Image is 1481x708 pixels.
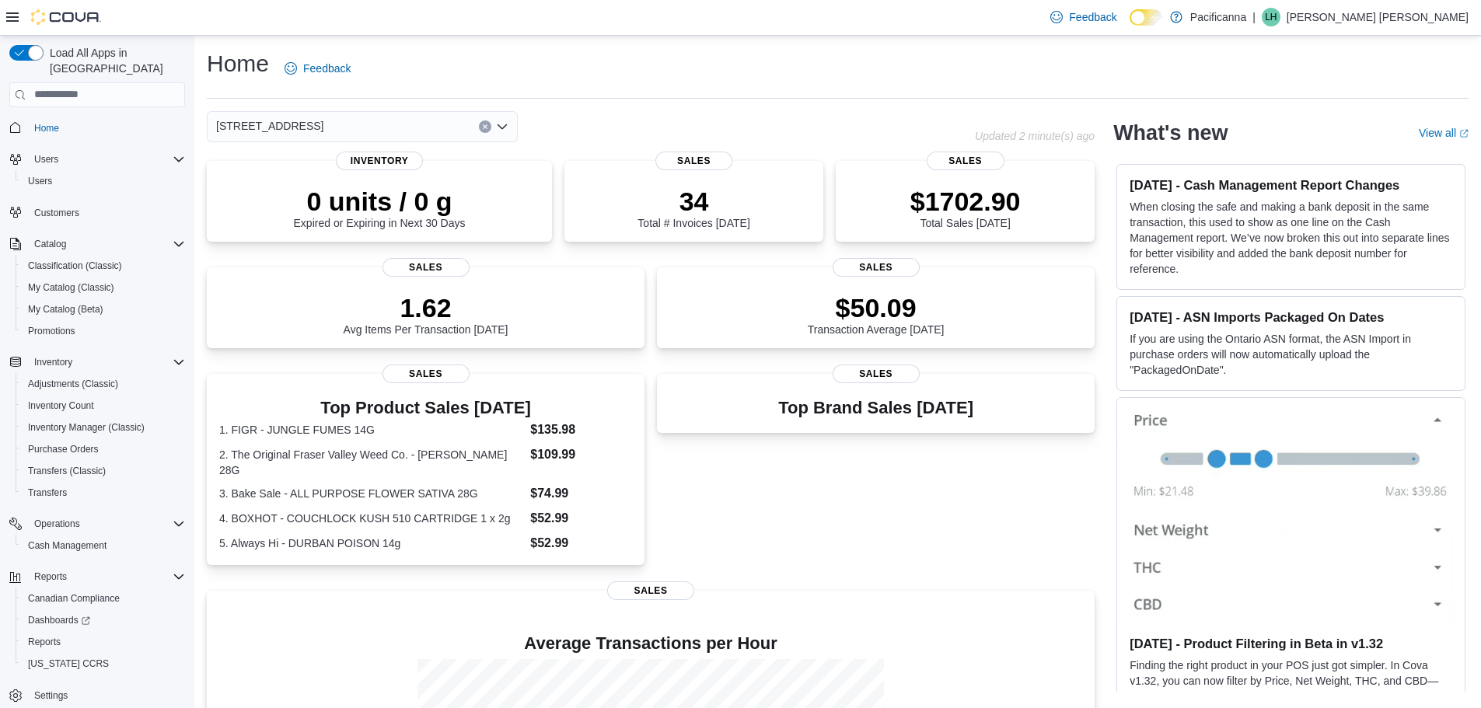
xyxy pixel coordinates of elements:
span: Operations [28,514,185,533]
span: Transfers [28,487,67,499]
a: Users [22,172,58,190]
span: Reports [34,570,67,583]
span: Settings [34,689,68,702]
p: Updated 2 minute(s) ago [975,130,1095,142]
a: View allExternal link [1419,127,1469,139]
dt: 2. The Original Fraser Valley Weed Co. - [PERSON_NAME] 28G [219,447,524,478]
span: Dashboards [22,611,185,630]
p: $1702.90 [910,186,1021,217]
a: Dashboards [16,609,191,631]
img: Cova [31,9,101,25]
dt: 4. BOXHOT - COUCHLOCK KUSH 510 CARTRIDGE 1 x 2g [219,511,524,526]
a: Inventory Manager (Classic) [22,418,151,437]
a: Feedback [278,53,357,84]
dd: $52.99 [530,509,632,528]
h3: [DATE] - Cash Management Report Changes [1130,177,1452,193]
a: Purchase Orders [22,440,105,459]
span: Customers [34,207,79,219]
span: Reports [28,636,61,648]
button: Users [3,148,191,170]
a: Adjustments (Classic) [22,375,124,393]
span: Inventory Manager (Classic) [28,421,145,434]
button: My Catalog (Beta) [16,298,191,320]
span: Operations [34,518,80,530]
button: Inventory [28,353,79,371]
button: Users [16,170,191,192]
a: [US_STATE] CCRS [22,654,115,673]
span: Washington CCRS [22,654,185,673]
span: [US_STATE] CCRS [28,657,109,670]
span: Settings [28,685,185,705]
button: Inventory [3,351,191,373]
p: [PERSON_NAME] [PERSON_NAME] [1287,8,1469,26]
a: Home [28,119,65,138]
div: Expired or Expiring in Next 30 Days [294,186,466,229]
span: Sales [833,258,920,277]
span: Adjustments (Classic) [28,378,118,390]
span: Catalog [34,238,66,250]
a: Settings [28,686,74,705]
dd: $135.98 [530,420,632,439]
button: Promotions [16,320,191,342]
span: Home [28,118,185,138]
p: 34 [637,186,749,217]
span: Sales [382,258,470,277]
span: Inventory [28,353,185,371]
h4: Average Transactions per Hour [219,634,1082,653]
span: My Catalog (Classic) [22,278,185,297]
h2: What's new [1113,120,1228,145]
span: Sales [382,364,470,383]
a: Feedback [1044,2,1123,33]
span: Feedback [1069,9,1116,25]
h3: [DATE] - ASN Imports Packaged On Dates [1130,309,1452,325]
span: Users [22,172,185,190]
span: Transfers [22,483,185,502]
span: Inventory Count [22,396,185,415]
dt: 3. Bake Sale - ALL PURPOSE FLOWER SATIVA 28G [219,486,524,501]
dt: 5. Always Hi - DURBAN POISON 14g [219,535,524,551]
button: Settings [3,684,191,706]
a: Inventory Count [22,396,100,415]
span: Inventory [336,152,423,170]
span: Purchase Orders [28,443,99,455]
button: Canadian Compliance [16,588,191,609]
span: Adjustments (Classic) [22,375,185,393]
button: Classification (Classic) [16,255,191,277]
h1: Home [207,48,269,79]
dd: $109.99 [530,445,632,464]
span: LH [1265,8,1277,26]
p: | [1252,8,1256,26]
p: 0 units / 0 g [294,186,466,217]
button: [US_STATE] CCRS [16,653,191,675]
div: Total # Invoices [DATE] [637,186,749,229]
span: Users [34,153,58,166]
button: Adjustments (Classic) [16,373,191,395]
a: Promotions [22,322,82,340]
a: Transfers (Classic) [22,462,112,480]
span: Sales [833,364,920,383]
button: Reports [3,566,191,588]
button: Operations [28,514,86,533]
span: Classification (Classic) [28,260,122,272]
span: Feedback [303,61,351,76]
button: Reports [16,631,191,653]
span: Inventory Manager (Classic) [22,418,185,437]
span: Load All Apps in [GEOGRAPHIC_DATA] [44,45,185,76]
button: Home [3,117,191,139]
input: Dark Mode [1130,9,1162,26]
span: Users [28,175,52,187]
h3: Top Brand Sales [DATE] [778,399,973,417]
a: Transfers [22,483,73,502]
button: Clear input [479,120,491,133]
p: When closing the safe and making a bank deposit in the same transaction, this used to show as one... [1130,199,1452,277]
span: Promotions [28,325,75,337]
button: Operations [3,513,191,535]
a: Cash Management [22,536,113,555]
span: Customers [28,203,185,222]
dd: $52.99 [530,534,632,553]
p: Pacificanna [1190,8,1246,26]
button: Transfers [16,482,191,504]
span: Users [28,150,185,169]
span: Home [34,122,59,134]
